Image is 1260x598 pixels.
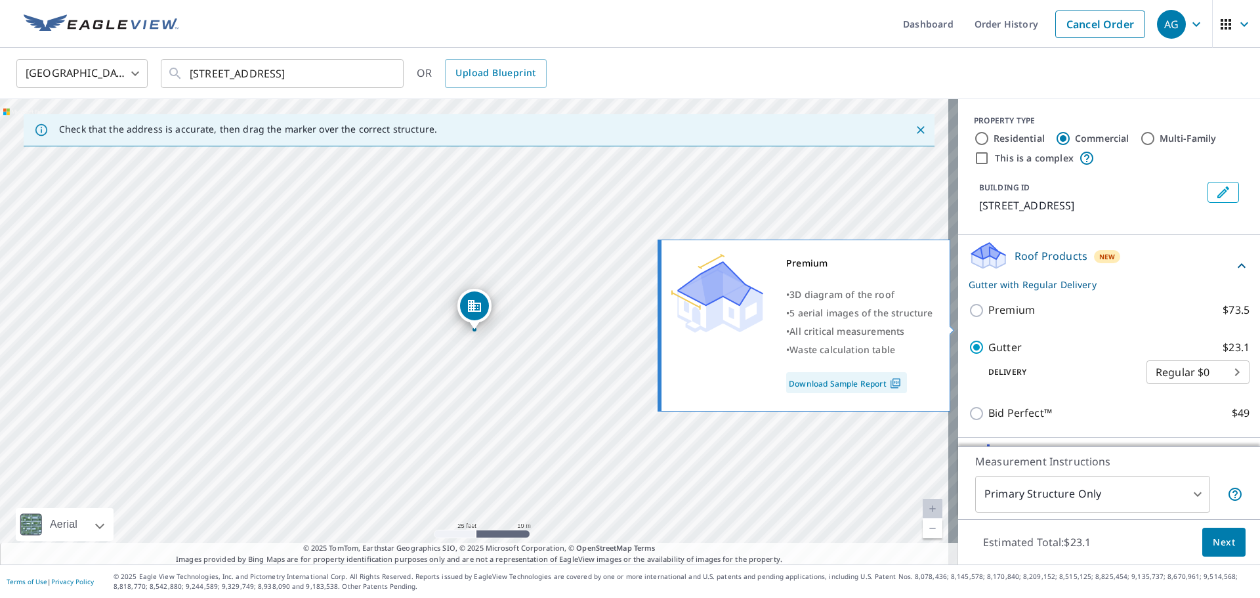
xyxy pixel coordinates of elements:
[455,65,535,81] span: Upload Blueprint
[24,14,178,34] img: EV Logo
[1099,251,1116,262] span: New
[303,543,656,554] span: © 2025 TomTom, Earthstar Geographics SIO, © 2025 Microsoft Corporation, ©
[979,182,1030,193] p: BUILDING ID
[1232,405,1249,421] p: $49
[1015,248,1087,264] p: Roof Products
[1055,11,1145,38] a: Cancel Order
[923,499,942,519] a: Current Level 20, Zoom In Disabled
[975,476,1210,513] div: Primary Structure Only
[1160,132,1217,145] label: Multi-Family
[7,577,47,586] a: Terms of Use
[975,454,1243,469] p: Measurement Instructions
[995,152,1074,165] label: This is a complex
[789,343,895,356] span: Waste calculation table
[786,341,933,359] div: •
[1213,534,1235,551] span: Next
[923,519,942,538] a: Current Level 20, Zoom Out
[1157,10,1186,39] div: AG
[1207,182,1239,203] button: Edit building 1
[988,339,1022,356] p: Gutter
[7,578,94,586] p: |
[445,59,546,88] a: Upload Blueprint
[969,278,1234,291] p: Gutter with Regular Delivery
[979,198,1202,213] p: [STREET_ADDRESS]
[1223,302,1249,318] p: $73.5
[969,366,1146,378] p: Delivery
[969,240,1249,291] div: Roof ProductsNewGutter with Regular Delivery
[789,325,904,337] span: All critical measurements
[786,372,907,393] a: Download Sample Report
[634,543,656,553] a: Terms
[988,302,1035,318] p: Premium
[969,443,1249,475] div: Solar ProductsNew
[1075,132,1129,145] label: Commercial
[974,115,1244,127] div: PROPERTY TYPE
[994,132,1045,145] label: Residential
[16,55,148,92] div: [GEOGRAPHIC_DATA]
[912,121,929,139] button: Close
[789,307,933,319] span: 5 aerial images of the structure
[114,572,1253,591] p: © 2025 Eagle View Technologies, Inc. and Pictometry International Corp. All Rights Reserved. Repo...
[786,254,933,272] div: Premium
[417,59,547,88] div: OR
[887,377,904,389] img: Pdf Icon
[988,405,1052,421] p: Bid Perfect™
[973,528,1101,557] p: Estimated Total: $23.1
[190,55,377,92] input: Search by address or latitude-longitude
[16,508,114,541] div: Aerial
[786,322,933,341] div: •
[786,304,933,322] div: •
[786,286,933,304] div: •
[789,288,894,301] span: 3D diagram of the roof
[1202,528,1246,557] button: Next
[59,123,437,135] p: Check that the address is accurate, then drag the marker over the correct structure.
[1223,339,1249,356] p: $23.1
[1146,354,1249,391] div: Regular $0
[51,577,94,586] a: Privacy Policy
[671,254,763,333] img: Premium
[46,508,81,541] div: Aerial
[1227,486,1243,502] span: Your report will include only the primary structure on the property. For example, a detached gara...
[457,289,492,330] div: Dropped pin, building 1, Commercial property, 3100 Coors Blvd NW Albuquerque, NM 87120
[576,543,631,553] a: OpenStreetMap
